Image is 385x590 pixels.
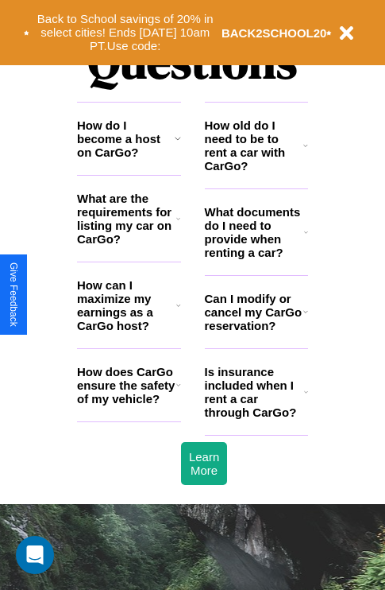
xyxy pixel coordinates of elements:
h3: What are the requirements for listing my car on CarGo? [77,192,176,246]
h3: How does CarGo ensure the safety of my vehicle? [77,365,176,406]
h3: Is insurance included when I rent a car through CarGo? [205,365,304,419]
b: BACK2SCHOOL20 [221,26,327,40]
h3: What documents do I need to provide when renting a car? [205,205,305,259]
h3: How can I maximize my earnings as a CarGo host? [77,278,176,332]
button: Back to School savings of 20% in select cities! Ends [DATE] 10am PT.Use code: [29,8,221,57]
button: Learn More [181,442,227,485]
div: Give Feedback [8,262,19,327]
h3: How do I become a host on CarGo? [77,118,175,159]
h3: Can I modify or cancel my CarGo reservation? [205,292,303,332]
h3: How old do I need to be to rent a car with CarGo? [205,118,304,173]
div: Open Intercom Messenger [16,536,54,574]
